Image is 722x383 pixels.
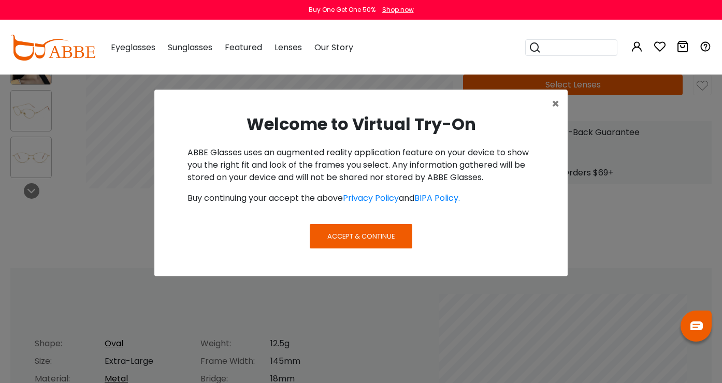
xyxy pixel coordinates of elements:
[187,146,535,184] p: ABBE Glasses uses an augmented reality application feature on your device to show you the right f...
[168,41,212,53] span: Sunglasses
[690,321,703,330] img: chat
[552,95,559,112] span: ×
[163,114,559,134] h2: Welcome to Virtual Try-On
[327,231,395,241] span: Accept & Continue
[543,90,568,119] button: Close
[111,41,155,53] span: Eyeglasses
[414,192,460,204] a: BIPA Policy.
[343,192,399,204] a: Privacy Policy
[309,5,376,14] div: Buy One Get One 50%
[187,192,535,204] p: Buy continuing your accept the above and
[382,5,414,14] div: Shop now
[275,41,302,53] span: Lenses
[310,224,412,248] button: Accept & Continue
[225,41,262,53] span: Featured
[10,35,95,61] img: abbeglasses.com
[377,5,414,14] a: Shop now
[314,41,353,53] span: Our Story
